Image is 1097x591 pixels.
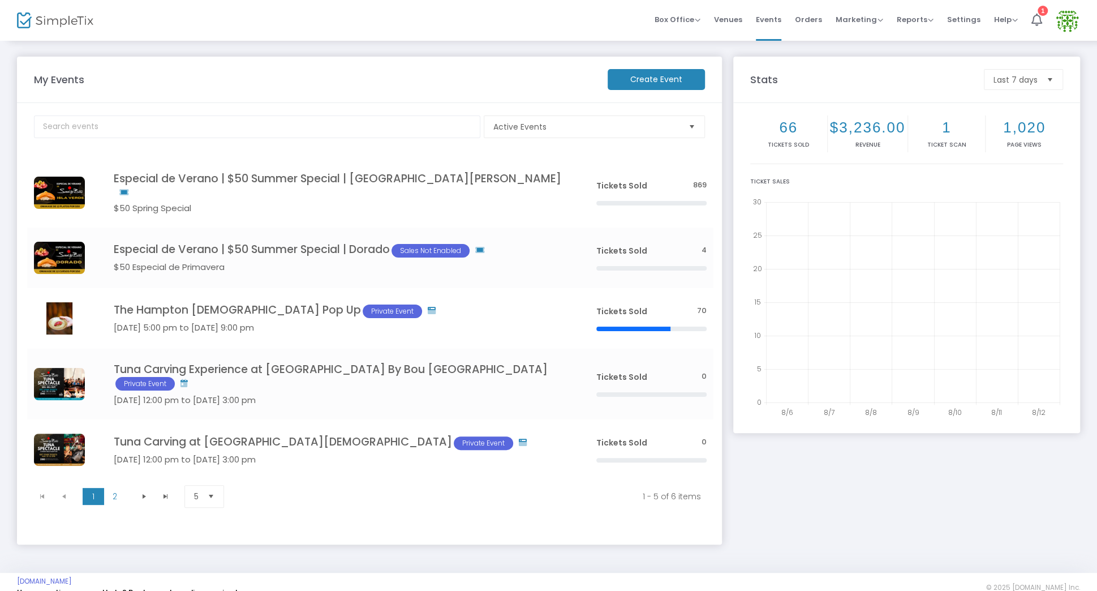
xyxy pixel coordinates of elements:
[104,488,126,505] span: Page 2
[795,5,822,34] span: Orders
[134,488,155,505] span: Go to the next page
[752,119,825,136] h2: 66
[991,408,1001,417] text: 8/11
[757,397,762,407] text: 0
[34,115,480,138] input: Search events
[753,230,762,240] text: 25
[753,197,762,207] text: 30
[684,116,700,138] button: Select
[34,242,85,274] img: 638836154057956580DORADO.jpg
[907,408,919,417] text: 8/9
[836,14,883,25] span: Marketing
[161,492,170,501] span: Go to the last page
[947,5,980,34] span: Settings
[140,492,149,501] span: Go to the next page
[897,14,933,25] span: Reports
[27,158,713,480] div: Data table
[596,180,647,191] span: Tickets Sold
[865,408,877,417] text: 8/8
[114,243,562,258] h4: Especial de Verano | $50 Summer Special | Dorado
[754,297,761,307] text: 15
[114,363,562,391] h4: Tuna Carving Experience at [GEOGRAPHIC_DATA] By Bou [GEOGRAPHIC_DATA]
[754,331,761,340] text: 10
[114,435,562,450] h4: Tuna Carving at [GEOGRAPHIC_DATA][DEMOGRAPHIC_DATA]
[114,203,562,213] h5: $50 Spring Special
[114,455,562,465] h5: [DATE] 12:00 pm to [DATE] 3:00 pm
[363,305,422,318] span: Private Event
[17,577,72,586] a: [DOMAIN_NAME]
[155,488,177,505] span: Go to the last page
[1042,70,1058,89] button: Select
[745,72,978,87] m-panel-title: Stats
[993,74,1038,85] span: Last 7 days
[34,177,85,209] img: 638862957299412734Untitleddesign21.png
[244,491,702,502] kendo-pager-info: 1 - 5 of 6 items
[910,119,983,136] h2: 1
[1032,408,1046,417] text: 8/12
[714,5,742,34] span: Venues
[697,306,707,316] span: 70
[596,245,647,256] span: Tickets Sold
[203,486,219,507] button: Select
[910,140,983,149] p: Ticket Scan
[752,140,825,149] p: Tickets sold
[83,488,104,505] span: Page 1
[115,377,175,391] span: Private Event
[34,368,85,400] img: SBBWHB-830TunaCutting750x4725.png
[114,172,562,199] h4: Especial de Verano | $50 Summer Special | [GEOGRAPHIC_DATA][PERSON_NAME]
[994,14,1018,25] span: Help
[823,408,834,417] text: 8/7
[655,14,700,25] span: Box Office
[830,119,906,136] h2: $3,236.00
[830,140,906,149] p: Revenue
[34,302,85,335] img: Screenshot2025-06-25at8.32.44PM.png
[781,408,793,417] text: 8/6
[596,371,647,383] span: Tickets Sold
[753,264,762,273] text: 20
[756,5,781,34] span: Events
[28,72,602,87] m-panel-title: My Events
[608,69,705,90] m-button: Create Event
[702,437,707,448] span: 0
[34,434,85,466] img: SBBSynagogue-831TunaCutting750x4721.png
[702,245,707,256] span: 4
[988,140,1061,149] p: Page Views
[988,119,1061,136] h2: 1,020
[596,437,647,448] span: Tickets Sold
[114,323,562,333] h5: [DATE] 5:00 pm to [DATE] 9:00 pm
[702,371,707,382] span: 0
[757,364,762,374] text: 5
[693,180,707,191] span: 869
[750,177,1063,186] div: Ticket Sales
[392,244,470,258] span: Sales Not Enabled
[454,436,513,450] span: Private Event
[948,408,961,417] text: 8/10
[114,395,562,405] h5: [DATE] 12:00 pm to [DATE] 3:00 pm
[596,306,647,317] span: Tickets Sold
[114,262,562,272] h5: $50 Especial de Primavera
[1038,6,1048,16] div: 1
[493,121,679,132] span: Active Events
[194,491,199,502] span: 5
[114,303,562,318] h4: The Hampton [DEMOGRAPHIC_DATA] Pop Up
